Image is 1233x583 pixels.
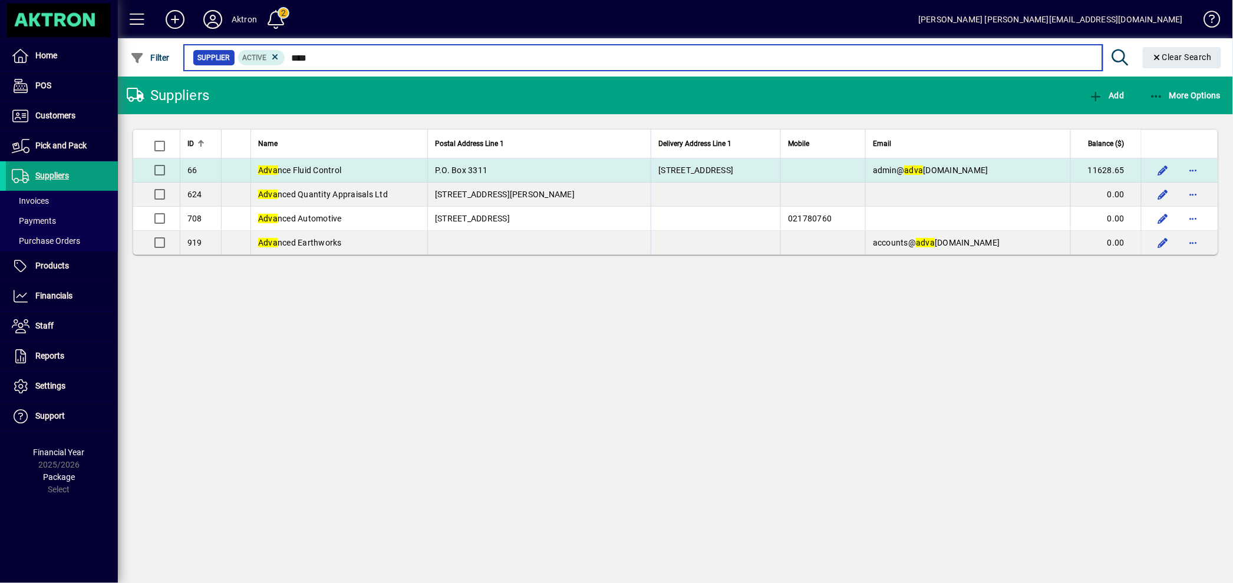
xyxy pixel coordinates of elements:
[187,214,202,223] span: 708
[6,71,118,101] a: POS
[6,342,118,371] a: Reports
[187,190,202,199] span: 624
[435,214,510,223] span: [STREET_ADDRESS]
[916,238,935,247] em: adva
[156,9,194,30] button: Add
[6,101,118,131] a: Customers
[35,411,65,420] span: Support
[658,165,733,175] span: [STREET_ADDRESS]
[1078,137,1135,150] div: Balance ($)
[1184,161,1203,180] button: More options
[12,196,49,206] span: Invoices
[258,214,278,223] em: Adva
[1146,85,1224,106] button: More Options
[198,52,230,64] span: Supplier
[130,53,170,62] span: Filter
[1070,207,1141,231] td: 0.00
[1070,183,1141,207] td: 0.00
[1089,91,1124,100] span: Add
[658,137,731,150] span: Delivery Address Line 1
[1143,47,1222,68] button: Clear
[1184,233,1203,252] button: More options
[6,211,118,231] a: Payments
[258,190,388,199] span: nced Quantity Appraisals Ltd
[34,448,85,457] span: Financial Year
[238,50,285,65] mat-chip: Activation Status: Active
[258,137,420,150] div: Name
[35,141,87,150] span: Pick and Pack
[1086,85,1127,106] button: Add
[6,312,118,341] a: Staff
[1153,209,1172,228] button: Edit
[258,165,341,175] span: nce Fluid Control
[187,137,194,150] span: ID
[187,165,197,175] span: 66
[1089,137,1125,150] span: Balance ($)
[35,261,69,270] span: Products
[35,351,64,360] span: Reports
[243,54,267,62] span: Active
[232,10,257,29] div: Aktron
[904,165,923,175] em: adva
[194,9,232,30] button: Profile
[187,238,202,247] span: 919
[435,190,575,199] span: [STREET_ADDRESS][PERSON_NAME]
[6,131,118,161] a: Pick and Pack
[873,238,1000,247] span: accounts@ [DOMAIN_NAME]
[35,381,65,390] span: Settings
[873,137,1063,150] div: Email
[873,165,988,175] span: admin@ [DOMAIN_NAME]
[43,472,75,482] span: Package
[788,214,832,223] span: 021780760
[788,137,858,150] div: Mobile
[918,10,1183,29] div: [PERSON_NAME] [PERSON_NAME][EMAIL_ADDRESS][DOMAIN_NAME]
[1153,185,1172,204] button: Edit
[6,191,118,211] a: Invoices
[187,137,214,150] div: ID
[258,214,342,223] span: nced Automotive
[1149,91,1221,100] span: More Options
[258,190,278,199] em: Adva
[435,137,504,150] span: Postal Address Line 1
[35,321,54,330] span: Staff
[12,216,56,226] span: Payments
[127,86,209,105] div: Suppliers
[1070,158,1141,183] td: 11628.65
[35,81,51,90] span: POS
[6,402,118,431] a: Support
[1153,161,1172,180] button: Edit
[6,281,118,311] a: Financials
[1152,52,1212,62] span: Clear Search
[435,165,487,175] span: P.O. Box 3311
[1195,2,1218,41] a: Knowledge Base
[1153,233,1172,252] button: Edit
[35,291,72,300] span: Financials
[1184,209,1203,228] button: More options
[1184,185,1203,204] button: More options
[12,236,80,246] span: Purchase Orders
[6,41,118,71] a: Home
[873,137,891,150] span: Email
[258,238,342,247] span: nced Earthworks
[258,165,278,175] em: Adva
[127,47,173,68] button: Filter
[35,111,75,120] span: Customers
[35,51,57,60] span: Home
[6,231,118,251] a: Purchase Orders
[788,137,809,150] span: Mobile
[6,251,118,281] a: Products
[258,238,278,247] em: Adva
[6,372,118,401] a: Settings
[258,137,278,150] span: Name
[1070,231,1141,254] td: 0.00
[35,171,69,180] span: Suppliers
